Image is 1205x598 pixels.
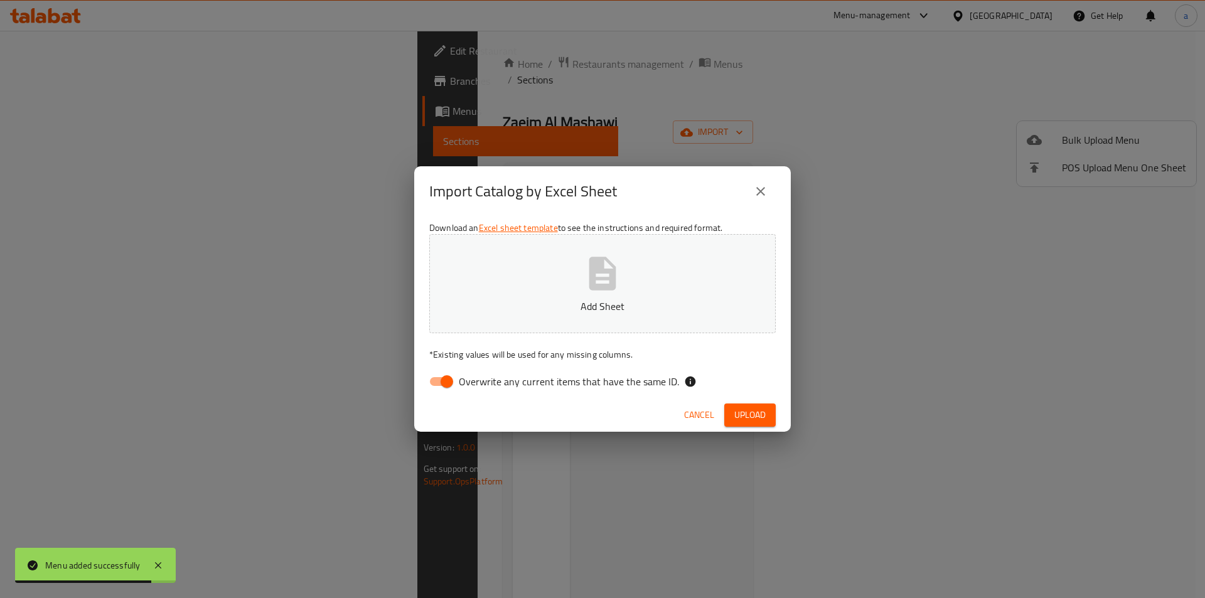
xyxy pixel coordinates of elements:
span: Cancel [684,407,714,423]
h2: Import Catalog by Excel Sheet [429,181,617,201]
p: Add Sheet [449,299,756,314]
button: Add Sheet [429,234,776,333]
button: Upload [724,403,776,427]
p: Existing values will be used for any missing columns. [429,348,776,361]
a: Excel sheet template [479,220,558,236]
div: Download an to see the instructions and required format. [414,216,791,398]
span: Overwrite any current items that have the same ID. [459,374,679,389]
span: Upload [734,407,766,423]
div: Menu added successfully [45,558,141,572]
button: close [746,176,776,206]
button: Cancel [679,403,719,427]
svg: If the overwrite option isn't selected, then the items that match an existing ID will be ignored ... [684,375,697,388]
